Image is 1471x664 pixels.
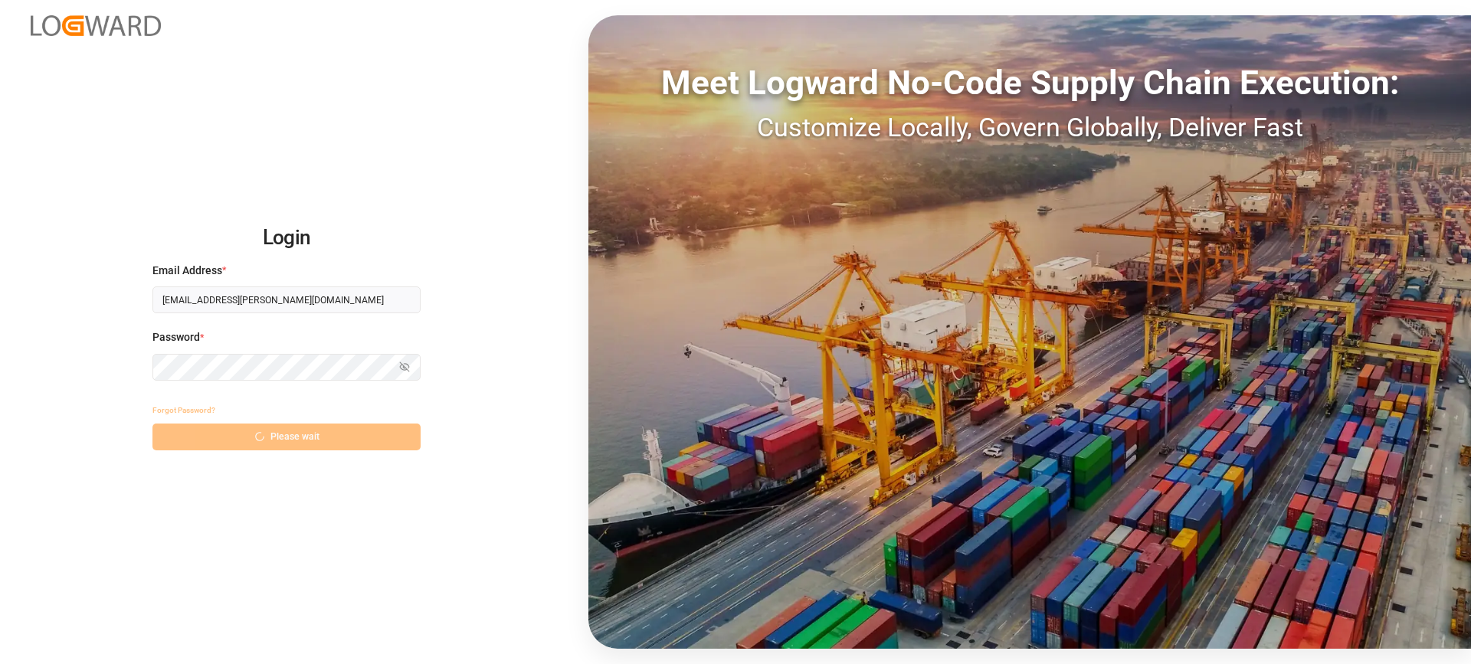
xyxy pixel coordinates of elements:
img: Logward_new_orange.png [31,15,161,36]
h2: Login [152,214,421,263]
span: Password [152,329,200,345]
input: Enter your email [152,286,421,313]
div: Customize Locally, Govern Globally, Deliver Fast [588,108,1471,147]
span: Email Address [152,263,222,279]
div: Meet Logward No-Code Supply Chain Execution: [588,57,1471,108]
